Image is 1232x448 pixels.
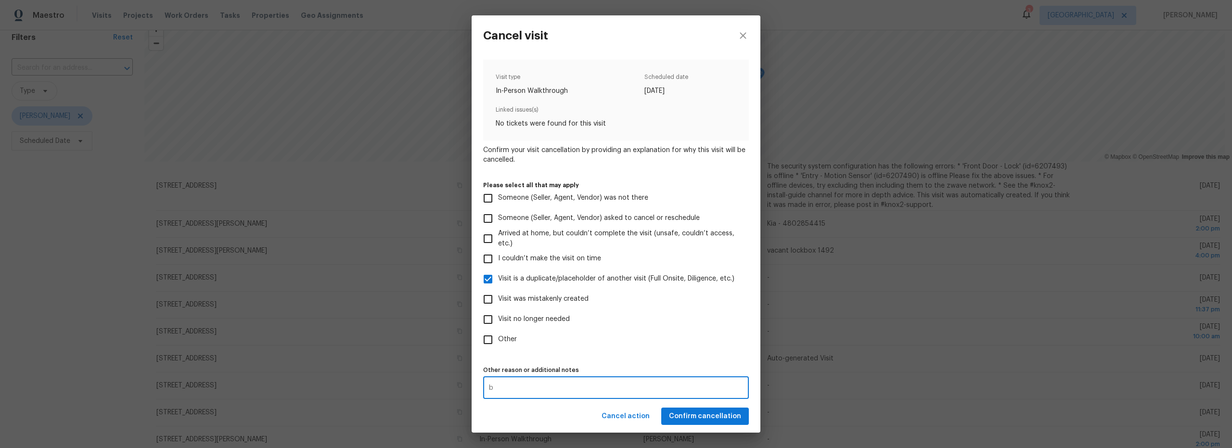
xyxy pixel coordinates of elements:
span: In-Person Walkthrough [496,86,568,96]
span: Arrived at home, but couldn’t complete the visit (unsafe, couldn’t access, etc.) [498,229,741,249]
span: Cancel action [602,410,650,422]
span: Visit is a duplicate/placeholder of another visit (Full Onsite, Diligence, etc.) [498,274,734,284]
span: [DATE] [644,86,688,96]
span: I couldn’t make the visit on time [498,254,601,264]
label: Please select all that may apply [483,182,749,188]
button: Cancel action [598,408,654,425]
span: Someone (Seller, Agent, Vendor) was not there [498,193,648,203]
button: close [726,15,760,56]
span: Linked issues(s) [496,105,737,119]
span: Someone (Seller, Agent, Vendor) asked to cancel or reschedule [498,213,700,223]
span: Confirm cancellation [669,410,741,422]
button: Confirm cancellation [661,408,749,425]
label: Other reason or additional notes [483,367,749,373]
span: No tickets were found for this visit [496,119,737,128]
h3: Cancel visit [483,29,548,42]
span: Visit was mistakenly created [498,294,589,304]
span: Visit no longer needed [498,314,570,324]
span: Confirm your visit cancellation by providing an explanation for why this visit will be cancelled. [483,145,749,165]
span: Visit type [496,72,568,86]
span: Scheduled date [644,72,688,86]
span: Other [498,334,517,345]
